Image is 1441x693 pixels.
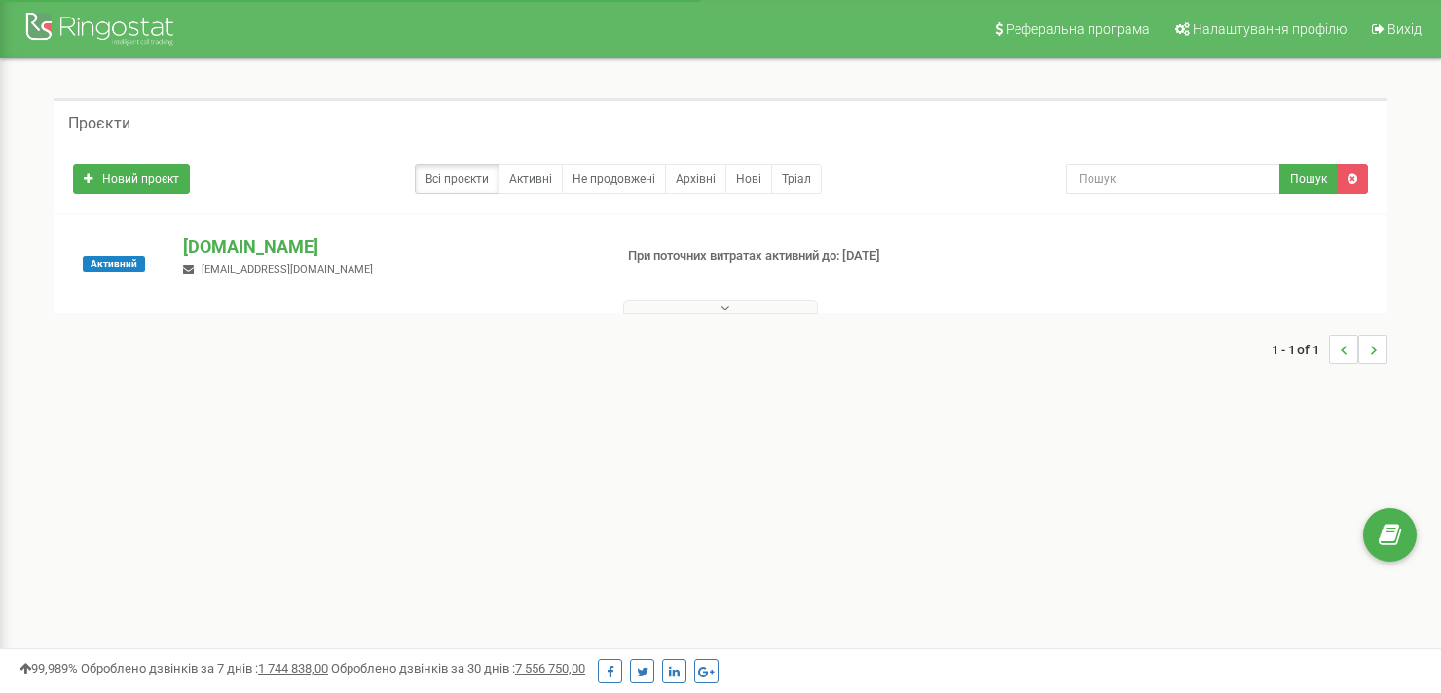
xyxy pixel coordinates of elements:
[415,164,499,194] a: Всі проєкти
[1066,164,1280,194] input: Пошук
[562,164,666,194] a: Не продовжені
[515,661,585,675] u: 7 556 750,00
[1006,21,1150,37] span: Реферальна програма
[665,164,726,194] a: Архівні
[1193,21,1347,37] span: Налаштування профілю
[771,164,822,194] a: Тріал
[202,263,373,275] span: [EMAIL_ADDRESS][DOMAIN_NAME]
[68,115,130,132] h5: Проєкти
[81,661,328,675] span: Оброблено дзвінків за 7 днів :
[331,661,585,675] span: Оброблено дзвінків за 30 днів :
[258,661,328,675] u: 1 744 838,00
[725,164,772,194] a: Нові
[73,164,190,194] a: Новий проєкт
[1272,335,1329,364] span: 1 - 1 of 1
[1387,21,1422,37] span: Вихід
[19,661,78,675] span: 99,989%
[628,247,930,266] p: При поточних витратах активний до: [DATE]
[183,235,595,260] p: [DOMAIN_NAME]
[1272,315,1387,383] nav: ...
[499,164,563,194] a: Активні
[1279,164,1338,194] button: Пошук
[83,256,145,272] span: Активний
